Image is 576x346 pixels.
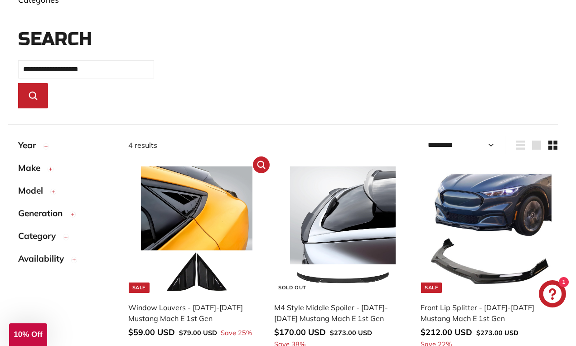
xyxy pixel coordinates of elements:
[9,323,47,346] div: 10% Off
[18,252,71,265] span: Availability
[179,329,217,337] span: $79.00 USD
[18,161,47,175] span: Make
[128,327,175,337] span: $59.00 USD
[18,184,50,197] span: Model
[274,302,402,324] div: M4 Style Middle Spoiler - [DATE]-[DATE] Mustang Mach E 1st Gen
[221,328,252,338] span: Save 25%
[18,229,63,243] span: Category
[18,139,43,152] span: Year
[18,136,114,159] button: Year
[14,330,42,339] span: 10% Off
[421,283,442,293] div: Sale
[421,302,549,324] div: Front Lip Splitter - [DATE]-[DATE] Mustang Mach E 1st Gen
[18,249,114,272] button: Availability
[330,329,372,337] span: $273.00 USD
[274,327,326,337] span: $170.00 USD
[18,204,114,227] button: Generation
[18,207,69,220] span: Generation
[476,329,518,337] span: $273.00 USD
[18,60,154,78] input: Search
[421,327,472,337] span: $212.00 USD
[18,181,114,204] button: Model
[18,159,114,181] button: Make
[275,283,310,293] div: Sold Out
[426,166,552,293] img: mustang front lip
[128,302,257,324] div: Window Louvers - [DATE]-[DATE] Mustang Mach E 1st Gen
[18,227,114,249] button: Category
[129,283,150,293] div: Sale
[536,280,569,310] inbox-online-store-chat: Shopify online store chat
[18,29,558,49] h1: Search
[128,140,343,151] div: 4 results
